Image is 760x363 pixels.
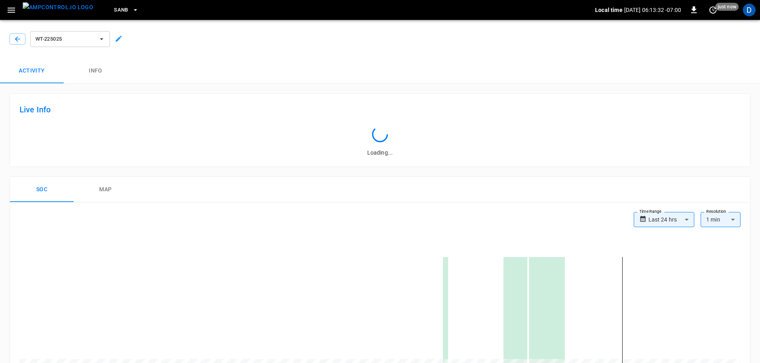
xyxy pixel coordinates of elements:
button: map [74,177,137,202]
p: [DATE] 06:13:32 -07:00 [624,6,681,14]
span: just now [715,3,739,11]
label: Time Range [639,208,662,215]
span: WT-225025 [35,35,94,44]
span: Loading... [367,149,393,156]
div: 1 min [701,212,740,227]
button: Info [64,58,127,84]
button: SanB [111,2,142,18]
img: ampcontrol.io logo [23,2,93,12]
button: WT-225025 [30,31,110,47]
div: profile-icon [743,4,756,16]
h6: Live Info [20,103,740,116]
button: Soc [10,177,74,202]
div: Last 24 hrs [648,212,694,227]
p: Local time [595,6,623,14]
span: SanB [114,6,128,15]
label: Resolution [706,208,726,215]
button: set refresh interval [707,4,719,16]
